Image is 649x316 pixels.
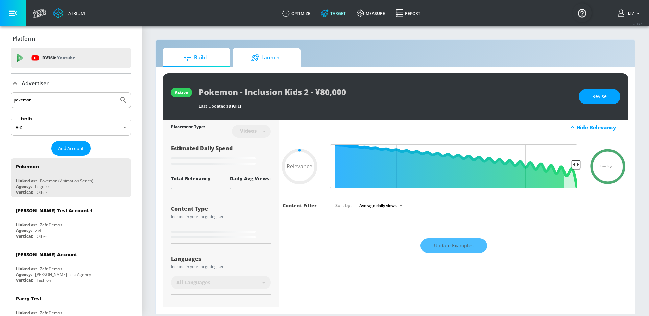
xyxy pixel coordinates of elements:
[16,277,33,283] div: Vertical:
[171,256,271,262] div: Languages
[40,178,93,184] div: Pokemon (Animation Series)
[327,144,581,188] input: Final Threshold
[356,201,405,210] div: Average daily views
[40,266,62,272] div: Zefr Demos
[316,1,351,25] a: Target
[66,10,85,16] div: Atrium
[35,184,50,189] div: Legoliss
[171,206,271,211] div: Content Type
[227,103,241,109] span: [DATE]
[16,251,77,258] div: [PERSON_NAME] Account
[16,266,37,272] div: Linked as:
[169,49,221,66] span: Build
[351,1,390,25] a: measure
[230,175,271,182] div: Daily Avg Views:
[625,11,634,16] span: login as: liv.ho@zefr.com
[40,310,62,316] div: Zefr Demos
[11,48,131,68] div: DV360: Youtube
[576,124,624,131] div: Hide Relevancy
[618,9,642,17] button: Liv
[19,116,34,121] label: Sort By
[16,310,37,316] div: Linked as:
[592,92,607,101] span: Revise
[283,202,317,209] h6: Content Filter
[37,277,51,283] div: Fashion
[279,120,628,135] div: Hide Relevancy
[171,144,271,167] div: Estimated Daily Spend
[277,1,316,25] a: optimize
[11,29,131,48] div: Platform
[390,1,426,25] a: Report
[51,141,91,156] button: Add Account
[16,222,37,228] div: Linked as:
[287,164,312,169] span: Relevance
[579,89,620,104] button: Revise
[11,202,131,241] div: [PERSON_NAME] Test Account 1Linked as:Zefr DemosAgency:ZefrVertical:Other
[11,74,131,93] div: Advertiser
[171,276,271,289] div: All Languages
[335,202,353,208] span: Sort by
[171,215,271,219] div: Include in your targeting set
[37,233,47,239] div: Other
[16,233,33,239] div: Vertical:
[176,279,210,286] span: All Languages
[171,124,205,131] div: Placement Type:
[600,165,615,168] span: Loading...
[11,158,131,197] div: PokemonLinked as:Pokemon (Animation Series)Agency:LegolissVertical:Other
[240,49,291,66] span: Launch
[40,222,62,228] div: Zefr Demos
[14,96,116,105] input: Search by name
[35,272,91,277] div: [PERSON_NAME] Test Agency
[633,22,642,26] span: v 4.19.0
[16,184,32,189] div: Agency:
[11,119,131,136] div: A-Z
[171,265,271,269] div: Include in your targeting set
[16,189,33,195] div: Vertical:
[116,93,131,108] button: Submit Search
[16,178,37,184] div: Linked as:
[13,35,35,42] p: Platform
[37,189,47,195] div: Other
[57,54,75,61] p: Youtube
[237,128,260,134] div: Videos
[35,228,43,233] div: Zefr
[171,144,233,152] span: Estimated Daily Spend
[22,80,49,87] p: Advertiser
[573,3,592,22] button: Open Resource Center
[42,54,75,62] p: DV360:
[199,103,572,109] div: Last Updated:
[11,246,131,285] div: [PERSON_NAME] AccountLinked as:Zefr DemosAgency:[PERSON_NAME] Test AgencyVertical:Fashion
[175,90,188,95] div: active
[171,175,211,182] div: Total Relevancy
[53,8,85,18] a: Atrium
[16,207,93,214] div: [PERSON_NAME] Test Account 1
[16,163,39,170] div: Pokemon
[58,144,84,152] span: Add Account
[16,295,41,302] div: Parry Test
[16,228,32,233] div: Agency:
[16,272,32,277] div: Agency:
